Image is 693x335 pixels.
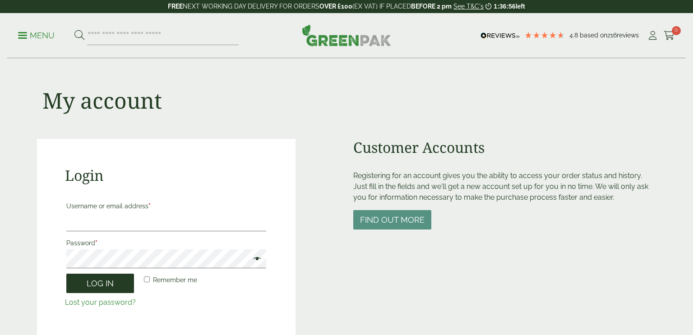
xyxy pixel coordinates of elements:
[153,276,197,284] span: Remember me
[66,274,134,293] button: Log in
[480,32,520,39] img: REVIEWS.io
[453,3,484,10] a: See T&C's
[524,31,565,39] div: 4.79 Stars
[664,31,675,40] i: Cart
[353,139,656,156] h2: Customer Accounts
[144,276,150,282] input: Remember me
[672,26,681,35] span: 0
[168,3,183,10] strong: FREE
[65,167,268,184] h2: Login
[617,32,639,39] span: reviews
[353,216,431,225] a: Find out more
[66,200,266,212] label: Username or email address
[302,24,391,46] img: GreenPak Supplies
[647,31,658,40] i: My Account
[319,3,352,10] strong: OVER £100
[569,32,580,39] span: 4.8
[18,30,55,39] a: Menu
[494,3,515,10] span: 1:36:56
[411,3,452,10] strong: BEFORE 2 pm
[42,87,162,114] h1: My account
[516,3,525,10] span: left
[580,32,607,39] span: Based on
[353,170,656,203] p: Registering for an account gives you the ability to access your order status and history. Just fi...
[18,30,55,41] p: Menu
[607,32,617,39] span: 216
[664,29,675,42] a: 0
[66,237,266,249] label: Password
[353,210,431,229] button: Find out more
[65,298,136,307] a: Lost your password?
